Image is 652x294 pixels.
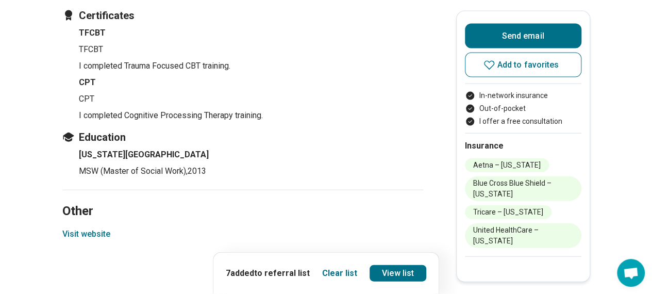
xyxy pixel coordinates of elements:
[226,267,310,280] p: 7 added
[465,90,581,101] li: In-network insurance
[79,76,423,89] h4: CPT
[370,265,426,282] a: View list
[465,140,581,152] h2: Insurance
[465,205,551,219] li: Tricare – [US_STATE]
[465,24,581,48] button: Send email
[79,149,423,161] h4: [US_STATE][GEOGRAPHIC_DATA]
[497,61,559,69] span: Add to favorites
[617,259,645,287] a: Open chat
[79,27,423,39] h4: TFCBT
[79,43,423,56] p: TFCBT
[322,267,357,280] button: Clear list
[465,103,581,114] li: Out-of-pocket
[79,60,423,72] p: I completed Trauma Focused CBT training.
[465,223,581,248] li: United HealthCare – [US_STATE]
[79,93,423,105] p: CPT
[79,109,423,122] p: I completed Cognitive Processing Therapy training.
[465,116,581,127] li: I offer a free consultation
[62,178,423,220] h2: Other
[62,130,423,144] h3: Education
[79,165,423,177] p: MSW (Master of Social Work) , 2013
[254,268,310,278] span: to referral list
[465,176,581,201] li: Blue Cross Blue Shield – [US_STATE]
[62,8,423,23] h3: Certificates
[465,90,581,127] ul: Payment options
[62,228,110,240] button: Visit website
[465,158,549,172] li: Aetna – [US_STATE]
[465,53,581,77] button: Add to favorites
